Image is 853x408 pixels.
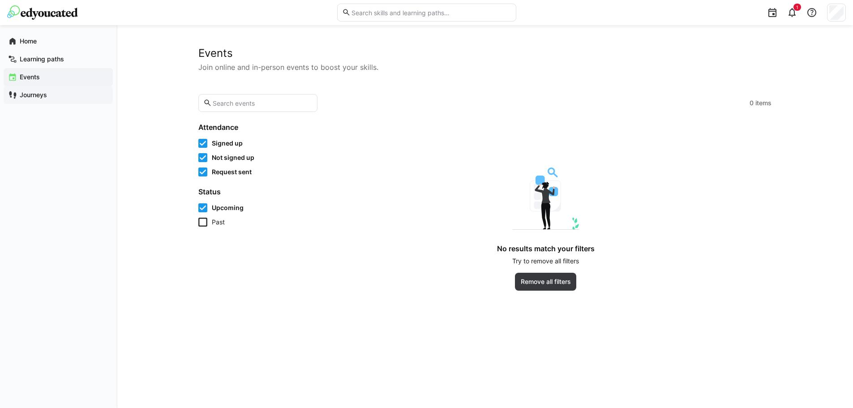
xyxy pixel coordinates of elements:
[750,99,754,107] span: 0
[212,203,244,212] span: Upcoming
[212,218,225,227] span: Past
[212,139,243,148] span: Signed up
[512,257,579,266] p: Try to remove all filters
[212,153,254,162] span: Not signed up
[198,62,772,73] p: Join online and in-person events to boost your skills.
[198,123,309,132] h4: Attendance
[796,4,798,10] span: 1
[351,9,511,17] input: Search skills and learning paths…
[212,167,252,176] span: Request sent
[515,273,577,291] button: Remove all filters
[519,277,572,286] span: Remove all filters
[212,99,313,107] input: Search events
[198,47,772,60] h2: Events
[198,187,309,196] h4: Status
[755,99,772,107] span: items
[497,244,595,253] h4: No results match your filters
